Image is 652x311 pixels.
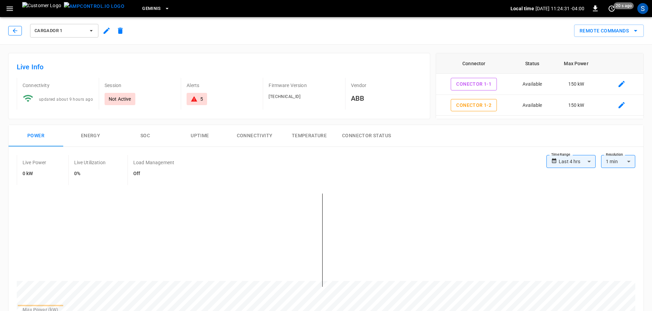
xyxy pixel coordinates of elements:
[142,5,161,13] span: Geminis
[351,82,422,89] p: Vendor
[74,170,106,178] h6: 0%
[512,53,553,74] th: Status
[351,93,422,104] h6: ABB
[22,2,61,15] img: Customer Logo
[436,53,512,74] th: Connector
[553,74,600,95] td: 150 kW
[553,95,600,116] td: 150 kW
[614,2,634,9] span: 20 s ago
[601,155,635,168] div: 1 min
[512,95,553,116] td: Available
[227,125,282,147] button: Connectivity
[574,25,644,37] button: Remote Commands
[118,125,173,147] button: SOC
[133,159,174,166] p: Load Management
[23,170,46,178] h6: 0 kW
[30,24,98,38] button: Cargador 1
[269,82,339,89] p: Firmware Version
[109,96,131,102] p: Not Active
[337,125,396,147] button: Connector Status
[105,82,175,89] p: Session
[35,27,85,35] span: Cargador 1
[17,61,422,72] h6: Live Info
[511,5,534,12] p: Local time
[451,99,497,112] button: Conector 1-2
[63,125,118,147] button: Energy
[200,96,203,102] div: 5
[553,116,600,137] td: 150 kW
[512,74,553,95] td: Available
[139,2,173,15] button: Geminis
[187,82,257,89] p: Alerts
[512,116,553,137] td: Finishing
[574,25,644,37] div: remote commands options
[64,2,124,11] img: ampcontrol.io logo
[637,3,648,14] div: profile-icon
[173,125,227,147] button: Uptime
[269,94,300,99] span: [TECHNICAL_ID]
[74,159,106,166] p: Live Utilization
[553,53,600,74] th: Max Power
[39,97,93,102] span: updated about 9 hours ago
[282,125,337,147] button: Temperature
[551,152,570,157] label: Time Range
[451,78,497,90] button: Conector 1-1
[23,82,93,89] p: Connectivity
[606,3,617,14] button: set refresh interval
[535,5,584,12] p: [DATE] 11:24:31 -04:00
[436,53,643,158] table: connector table
[133,170,174,178] h6: Off
[23,159,46,166] p: Live Power
[9,125,63,147] button: Power
[606,152,623,157] label: Resolution
[559,155,596,168] div: Last 4 hrs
